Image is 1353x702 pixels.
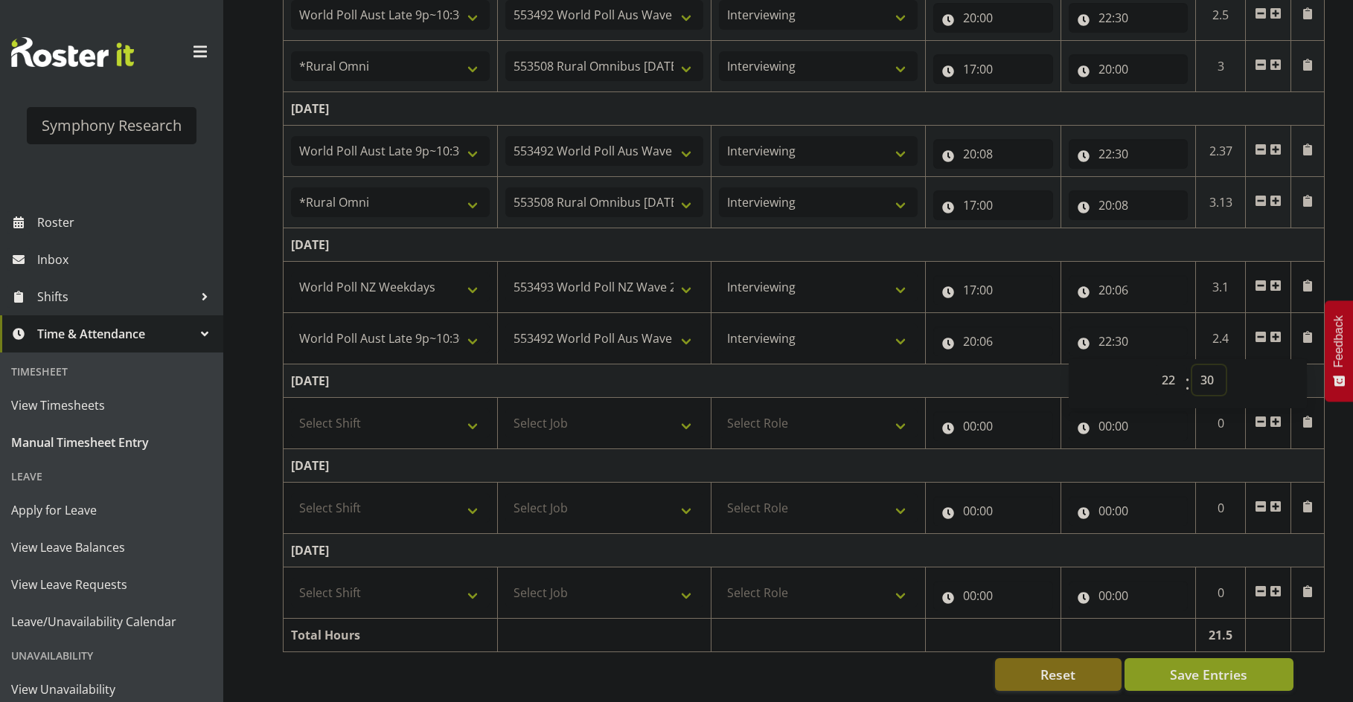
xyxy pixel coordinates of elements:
input: Click to select... [1069,496,1189,526]
a: Manual Timesheet Entry [4,424,220,461]
a: Apply for Leave [4,492,220,529]
a: Leave/Unavailability Calendar [4,603,220,640]
button: Reset [995,658,1122,691]
input: Click to select... [933,496,1053,526]
div: Unavailability [4,640,220,671]
input: Click to select... [933,139,1053,169]
input: Click to select... [933,54,1053,84]
td: 3.1 [1196,262,1246,313]
button: Feedback - Show survey [1325,300,1353,402]
input: Click to select... [1069,326,1189,356]
button: Save Entries [1125,658,1293,691]
span: Feedback [1332,315,1346,367]
span: Manual Timesheet Entry [11,431,212,454]
span: View Leave Balances [11,536,212,558]
input: Click to select... [1069,3,1189,33]
span: View Unavailability [11,678,212,701]
span: Apply for Leave [11,499,212,521]
input: Click to select... [933,581,1053,611]
div: Leave [4,461,220,492]
div: Timesheet [4,356,220,387]
a: View Leave Balances [4,529,220,566]
span: Leave/Unavailability Calendar [11,611,212,633]
span: Roster [37,211,216,234]
a: View Timesheets [4,387,220,424]
span: Save Entries [1170,665,1247,684]
span: Inbox [37,248,216,271]
span: Reset [1040,665,1075,684]
td: 2.37 [1196,126,1246,177]
td: 2.4 [1196,313,1246,364]
input: Click to select... [1069,190,1189,220]
img: Rosterit website logo [11,37,134,67]
td: 0 [1196,483,1246,534]
span: View Leave Requests [11,573,212,596]
span: View Timesheets [11,394,212,416]
span: : [1185,365,1190,402]
input: Click to select... [1069,275,1189,305]
td: 3 [1196,41,1246,92]
td: 21.5 [1196,619,1246,652]
input: Click to select... [933,411,1053,441]
input: Click to select... [933,190,1053,220]
span: Shifts [37,286,193,308]
td: 0 [1196,398,1246,449]
span: Time & Attendance [37,323,193,345]
td: 0 [1196,567,1246,619]
td: 3.13 [1196,177,1246,228]
a: View Leave Requests [4,566,220,603]
input: Click to select... [1069,411,1189,441]
div: Symphony Research [42,115,182,137]
input: Click to select... [933,3,1053,33]
input: Click to select... [1069,139,1189,169]
td: [DATE] [284,228,1325,262]
input: Click to select... [933,275,1053,305]
td: [DATE] [284,364,1325,398]
input: Click to select... [933,326,1053,356]
input: Click to select... [1069,54,1189,84]
td: [DATE] [284,449,1325,483]
input: Click to select... [1069,581,1189,611]
td: Total Hours [284,619,498,652]
td: [DATE] [284,534,1325,567]
td: [DATE] [284,92,1325,126]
